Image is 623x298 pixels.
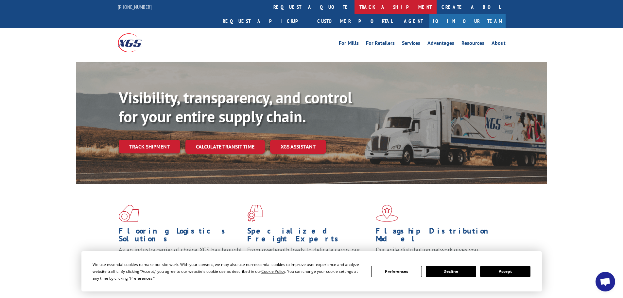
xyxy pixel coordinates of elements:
[93,261,363,282] div: We use essential cookies to make our site work. With your consent, we may also use non-essential ...
[427,41,454,48] a: Advantages
[371,266,422,277] button: Preferences
[119,140,180,153] a: Track shipment
[397,14,429,28] a: Agent
[185,140,265,154] a: Calculate transit time
[461,41,484,48] a: Resources
[261,269,285,274] span: Cookie Policy
[270,140,326,154] a: XGS ASSISTANT
[312,14,397,28] a: Customer Portal
[492,41,506,48] a: About
[81,251,542,291] div: Cookie Consent Prompt
[376,246,496,261] span: Our agile distribution network gives you nationwide inventory management on demand.
[119,246,242,269] span: As an industry carrier of choice, XGS has brought innovation and dedication to flooring logistics...
[402,41,420,48] a: Services
[426,266,476,277] button: Decline
[247,246,371,275] p: From overlength loads to delicate cargo, our experienced staff knows the best way to move your fr...
[376,205,398,222] img: xgs-icon-flagship-distribution-model-red
[376,227,499,246] h1: Flagship Distribution Model
[247,205,263,222] img: xgs-icon-focused-on-flooring-red
[119,205,139,222] img: xgs-icon-total-supply-chain-intelligence-red
[119,87,352,127] b: Visibility, transparency, and control for your entire supply chain.
[480,266,530,277] button: Accept
[429,14,506,28] a: Join Our Team
[366,41,395,48] a: For Retailers
[130,275,152,281] span: Preferences
[218,14,312,28] a: Request a pickup
[247,227,371,246] h1: Specialized Freight Experts
[118,4,152,10] a: [PHONE_NUMBER]
[119,227,242,246] h1: Flooring Logistics Solutions
[339,41,359,48] a: For Mills
[596,272,615,291] div: Open chat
